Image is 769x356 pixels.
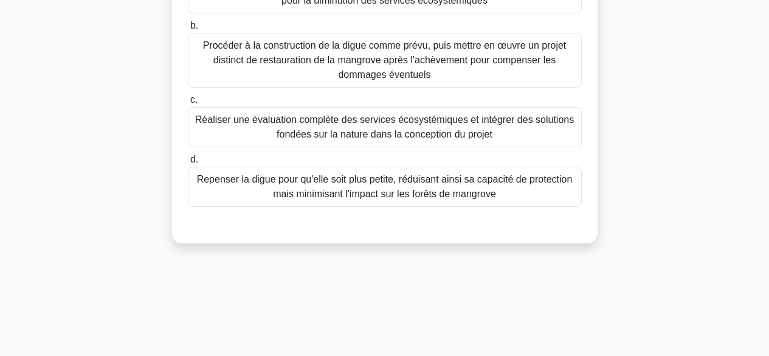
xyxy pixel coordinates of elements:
font: c. [190,94,198,105]
font: d. [190,154,198,164]
font: b. [190,20,198,30]
font: Repenser la digue pour qu'elle soit plus petite, réduisant ainsi sa capacité de protection mais m... [197,174,573,199]
font: Procéder à la construction de la digue comme prévu, puis mettre en œuvre un projet distinct de re... [203,40,567,80]
font: Réaliser une évaluation complète des services écosystémiques et intégrer des solutions fondées su... [195,114,574,139]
